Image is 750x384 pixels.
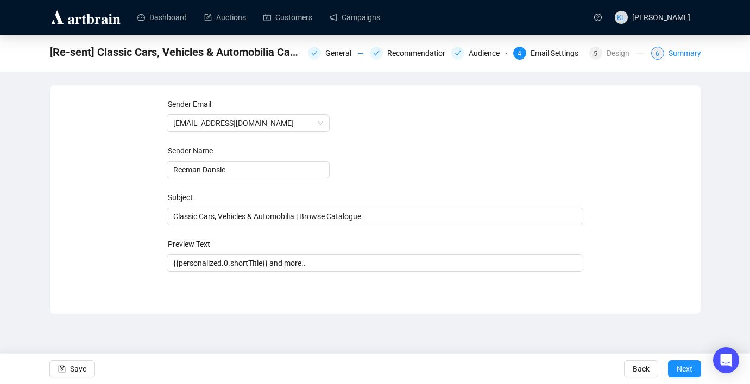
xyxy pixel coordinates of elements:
div: 4Email Settings [513,47,583,60]
label: Sender Name [168,146,213,155]
button: Save [49,360,95,377]
span: Save [70,354,86,384]
div: Open Intercom Messenger [713,347,739,373]
div: 6Summary [651,47,701,60]
div: Design [607,47,636,60]
div: 5Design [589,47,645,60]
div: General [308,47,363,60]
div: Summary [669,47,701,60]
span: check [455,50,461,56]
div: Email Settings [531,47,585,60]
div: Subject [168,191,584,203]
button: Next [668,360,701,377]
span: check [373,50,380,56]
span: 4 [518,50,521,57]
div: Recommendations [370,47,445,60]
a: Campaigns [330,3,380,31]
span: KL [617,11,626,23]
span: Back [633,354,650,384]
img: logo [49,9,122,26]
span: Next [677,354,692,384]
div: Recommendations [387,47,457,60]
span: 5 [594,50,597,57]
span: question-circle [594,14,602,21]
button: Back [624,360,658,377]
span: [PERSON_NAME] [632,13,690,22]
span: 6 [656,50,659,57]
div: General [325,47,358,60]
a: Customers [263,3,312,31]
label: Sender Email [168,100,211,108]
span: auctions@reemandansie.com [173,115,323,131]
span: [Re-sent] Classic Cars, Vehicles & Automobilia Campaign [49,43,301,61]
span: check [311,50,318,56]
span: save [58,365,66,373]
a: Auctions [204,3,246,31]
a: Dashboard [137,3,187,31]
div: Audience [451,47,507,60]
div: Audience [469,47,506,60]
div: Preview Text [168,238,584,250]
